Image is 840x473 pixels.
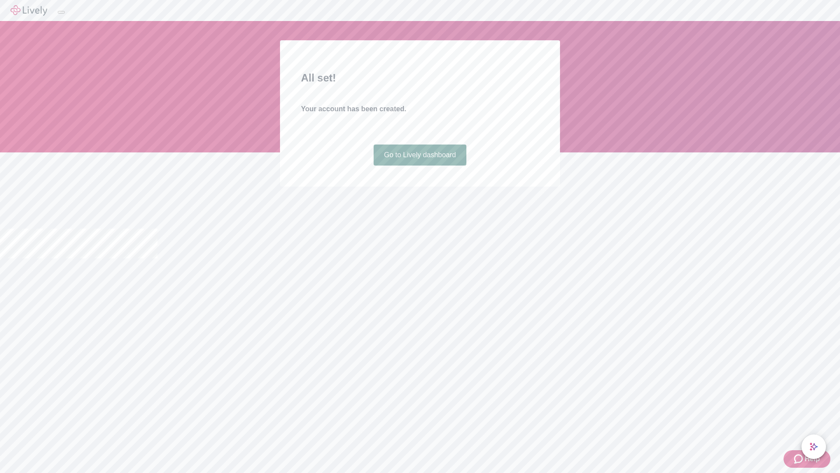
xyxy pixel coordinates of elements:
[301,70,539,86] h2: All set!
[301,104,539,114] h4: Your account has been created.
[809,442,818,451] svg: Lively AI Assistant
[801,434,826,459] button: chat
[805,454,820,464] span: Help
[58,11,65,14] button: Log out
[784,450,830,468] button: Zendesk support iconHelp
[794,454,805,464] svg: Zendesk support icon
[374,145,467,166] a: Go to Lively dashboard
[10,5,47,16] img: Lively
